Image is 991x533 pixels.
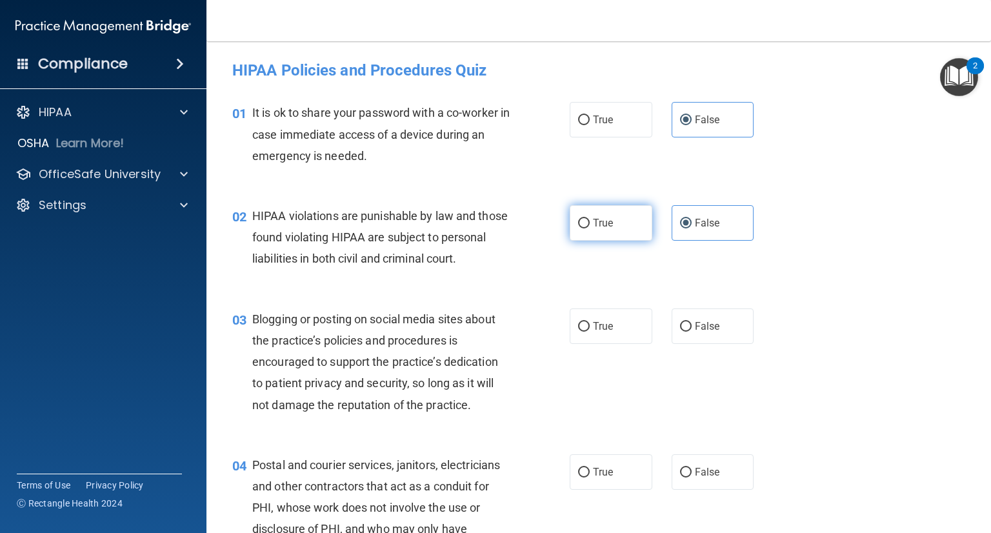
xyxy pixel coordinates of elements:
span: False [695,320,720,332]
input: True [578,219,590,228]
a: Settings [15,197,188,213]
span: 03 [232,312,246,328]
span: It is ok to share your password with a co-worker in case immediate access of a device during an e... [252,106,510,162]
img: PMB logo [15,14,191,39]
h4: HIPAA Policies and Procedures Quiz [232,62,965,79]
span: False [695,466,720,478]
span: False [695,114,720,126]
input: True [578,468,590,478]
span: HIPAA violations are punishable by law and those found violating HIPAA are subject to personal li... [252,209,508,265]
input: False [680,468,692,478]
p: Learn More! [56,136,125,151]
input: False [680,219,692,228]
span: True [593,466,613,478]
span: False [695,217,720,229]
a: Privacy Policy [86,479,144,492]
span: True [593,320,613,332]
span: 02 [232,209,246,225]
input: True [578,322,590,332]
input: False [680,116,692,125]
p: OSHA [17,136,50,151]
div: 2 [973,66,977,83]
span: True [593,217,613,229]
input: True [578,116,590,125]
input: False [680,322,692,332]
a: Terms of Use [17,479,70,492]
p: Settings [39,197,86,213]
button: Open Resource Center, 2 new notifications [940,58,978,96]
span: True [593,114,613,126]
span: 01 [232,106,246,121]
a: HIPAA [15,105,188,120]
p: OfficeSafe University [39,166,161,182]
span: Blogging or posting on social media sites about the practice’s policies and procedures is encoura... [252,312,498,412]
p: HIPAA [39,105,72,120]
span: 04 [232,458,246,474]
a: OfficeSafe University [15,166,188,182]
h4: Compliance [38,55,128,73]
span: Ⓒ Rectangle Health 2024 [17,497,123,510]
